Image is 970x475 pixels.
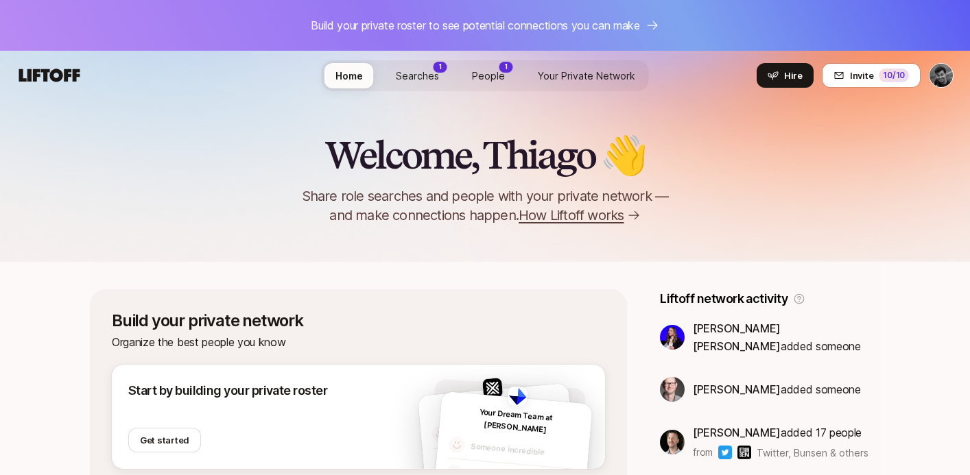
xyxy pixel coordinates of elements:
img: 38265413_5a66_4abc_b3e5_8d96d609e730.jpg [660,377,685,402]
span: Hire [784,69,803,82]
p: Build your private network [112,311,605,330]
h2: Welcome, Thiago 👋 [324,134,646,175]
span: How Liftoff works [519,206,624,225]
img: 925ef4c2_6bca_4696_a3f3_13da0b728e98.jpg [482,378,503,398]
img: Thiago Bersou [930,64,953,87]
p: Liftoff network activity [660,289,788,308]
p: 1 [505,62,508,72]
span: Twitter, Bunsen & others [757,446,868,460]
p: from [693,444,713,461]
span: [PERSON_NAME] [693,426,781,439]
a: Home [324,63,374,88]
p: Organize the best people you know [112,333,605,351]
img: Bunsen [737,446,751,459]
a: Searches1 [385,63,450,88]
span: Searches [396,69,439,83]
img: default-avatar.svg [434,453,451,471]
a: People1 [461,63,516,88]
p: Share role searches and people with your private network — and make connections happen. [279,186,691,225]
p: 1 [439,62,442,72]
img: 891135f0_4162_4ff7_9523_6dcedf045379.jpg [660,325,685,350]
span: [PERSON_NAME] [PERSON_NAME] [693,321,781,353]
span: Invite [850,69,873,82]
span: Home [335,69,363,83]
button: Thiago Bersou [929,63,954,88]
p: Build your private roster to see potential connections you can make [311,16,640,34]
p: added someone [693,380,861,398]
span: Your Private Network [538,69,635,83]
span: [PERSON_NAME] [693,382,781,396]
img: 638140db_8b60_4968_a94c_ae55d2dc34e9.jpg [508,386,528,406]
img: 023d175b_c578_411c_8928_0e969cf2b4b8.jfif [660,430,685,454]
a: Your Private Network [527,63,646,88]
button: Hire [757,63,814,88]
button: Get started [128,428,201,452]
button: Invite10/10 [822,63,921,88]
p: Someone incredible [470,440,578,462]
p: added 17 people [693,424,868,441]
img: Twitter [718,446,732,459]
p: Start by building your private roster [128,381,327,400]
img: default-avatar.svg [431,425,449,443]
span: People [472,69,505,83]
div: 10 /10 [879,69,909,82]
span: Your Dream Team at [PERSON_NAME] [480,407,554,435]
a: How Liftoff works [519,206,640,225]
p: added someone [693,319,880,355]
img: default-avatar.svg [448,436,466,454]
